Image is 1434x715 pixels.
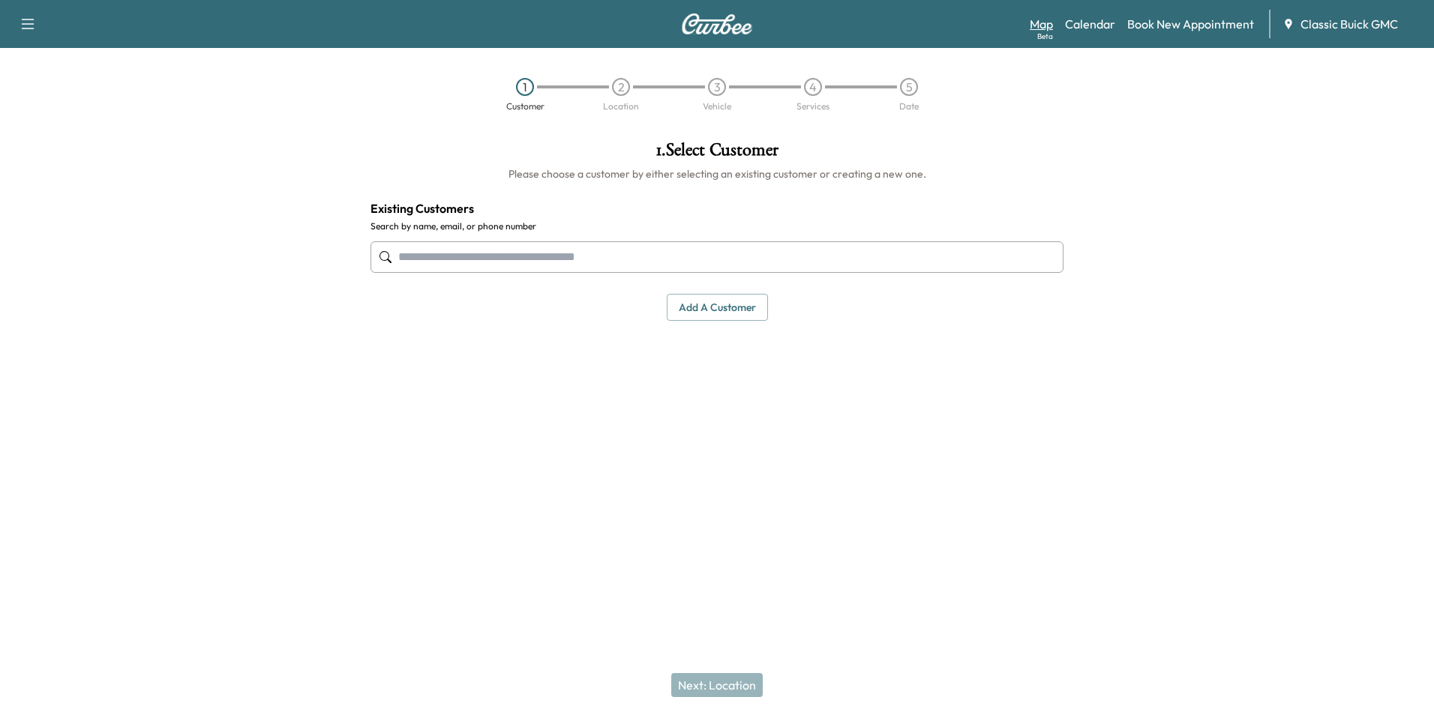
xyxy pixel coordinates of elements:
[681,13,753,34] img: Curbee Logo
[1127,15,1254,33] a: Book New Appointment
[612,78,630,96] div: 2
[1300,15,1398,33] span: Classic Buick GMC
[1037,31,1053,42] div: Beta
[796,102,829,111] div: Services
[804,78,822,96] div: 4
[603,102,639,111] div: Location
[370,199,1063,217] h4: Existing Customers
[899,102,919,111] div: Date
[708,78,726,96] div: 3
[667,294,768,322] button: Add a customer
[370,220,1063,232] label: Search by name, email, or phone number
[516,78,534,96] div: 1
[1030,15,1053,33] a: MapBeta
[506,102,544,111] div: Customer
[1065,15,1115,33] a: Calendar
[703,102,731,111] div: Vehicle
[900,78,918,96] div: 5
[370,166,1063,181] h6: Please choose a customer by either selecting an existing customer or creating a new one.
[370,141,1063,166] h1: 1 . Select Customer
